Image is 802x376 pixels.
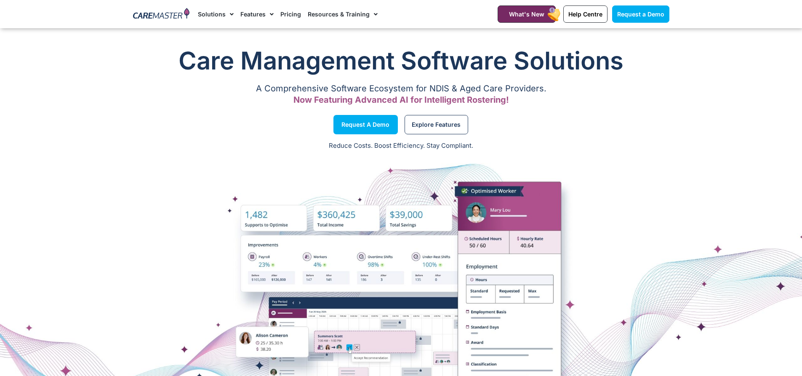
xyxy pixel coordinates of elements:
span: Now Featuring Advanced AI for Intelligent Rostering! [293,95,509,105]
span: Request a Demo [341,123,389,127]
a: Explore Features [405,115,468,134]
span: What's New [509,11,544,18]
a: Help Centre [563,5,607,23]
p: Reduce Costs. Boost Efficiency. Stay Compliant. [5,141,797,151]
a: Request a Demo [333,115,398,134]
span: Help Centre [568,11,602,18]
span: Explore Features [412,123,461,127]
span: Request a Demo [617,11,664,18]
p: A Comprehensive Software Ecosystem for NDIS & Aged Care Providers. [133,86,669,91]
img: CareMaster Logo [133,8,190,21]
a: Request a Demo [612,5,669,23]
a: What's New [498,5,556,23]
h1: Care Management Software Solutions [133,44,669,77]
